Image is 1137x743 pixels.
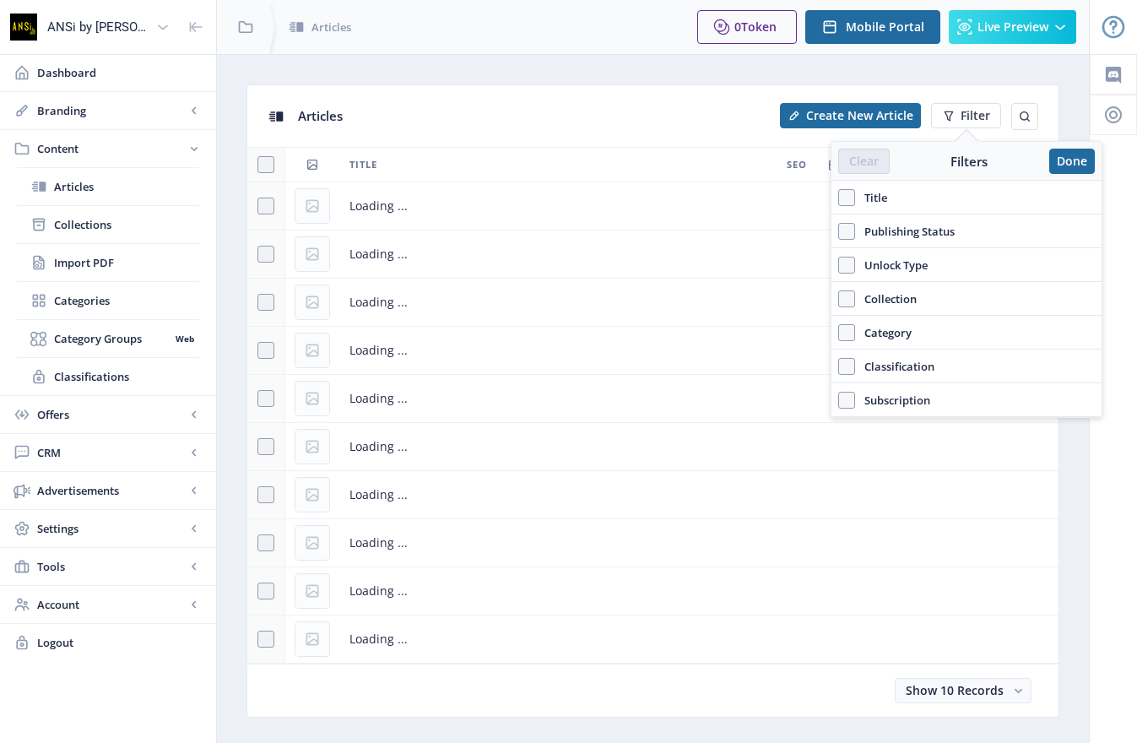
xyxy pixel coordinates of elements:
[339,567,1058,616] td: Loading ...
[311,19,351,35] span: Articles
[54,216,199,233] span: Collections
[931,103,1001,128] button: Filter
[54,368,199,385] span: Classifications
[855,390,930,410] span: Subscription
[339,471,1058,519] td: Loading ...
[770,103,921,128] a: New page
[37,520,186,537] span: Settings
[54,254,199,271] span: Import PDF
[838,149,890,174] button: Clear
[37,482,186,499] span: Advertisements
[1049,149,1095,174] button: Done
[339,279,1058,327] td: Loading ...
[339,182,1058,230] td: Loading ...
[977,20,1048,34] span: Live Preview
[697,10,797,44] button: 0Token
[37,140,186,157] span: Content
[37,444,186,461] span: CRM
[339,616,1058,664] td: Loading ...
[787,155,807,175] span: SEO
[246,84,1059,718] app-collection-view: Articles
[10,14,37,41] img: properties.app_icon.png
[855,289,917,309] span: Collection
[37,406,186,423] span: Offers
[17,320,199,357] a: Category GroupsWeb
[37,558,186,575] span: Tools
[37,64,203,81] span: Dashboard
[339,519,1058,567] td: Loading ...
[855,323,912,343] span: Category
[54,292,199,309] span: Categories
[949,10,1076,44] button: Live Preview
[339,230,1058,279] td: Loading ...
[17,206,199,243] a: Collections
[895,678,1031,703] button: Show 10 Records
[855,187,887,208] span: Title
[37,102,186,119] span: Branding
[17,244,199,281] a: Import PDF
[906,682,1004,698] span: Show 10 Records
[961,109,990,122] span: Filter
[339,327,1058,375] td: Loading ...
[17,282,199,319] a: Categories
[37,634,203,651] span: Logout
[339,423,1058,471] td: Loading ...
[855,356,934,377] span: Classification
[890,153,1049,170] div: Filters
[846,20,924,34] span: Mobile Portal
[17,168,199,205] a: Articles
[349,155,377,175] span: Title
[37,596,186,613] span: Account
[47,8,149,46] div: ANSi by [PERSON_NAME]
[17,358,199,395] a: Classifications
[54,178,199,195] span: Articles
[339,375,1058,423] td: Loading ...
[741,19,777,35] span: Token
[780,103,921,128] button: Create New Article
[54,330,170,347] span: Category Groups
[170,330,199,347] nb-badge: Web
[855,255,928,275] span: Unlock Type
[855,221,955,241] span: Publishing Status
[298,107,343,124] span: Articles
[806,109,913,122] span: Create New Article
[805,10,940,44] button: Mobile Portal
